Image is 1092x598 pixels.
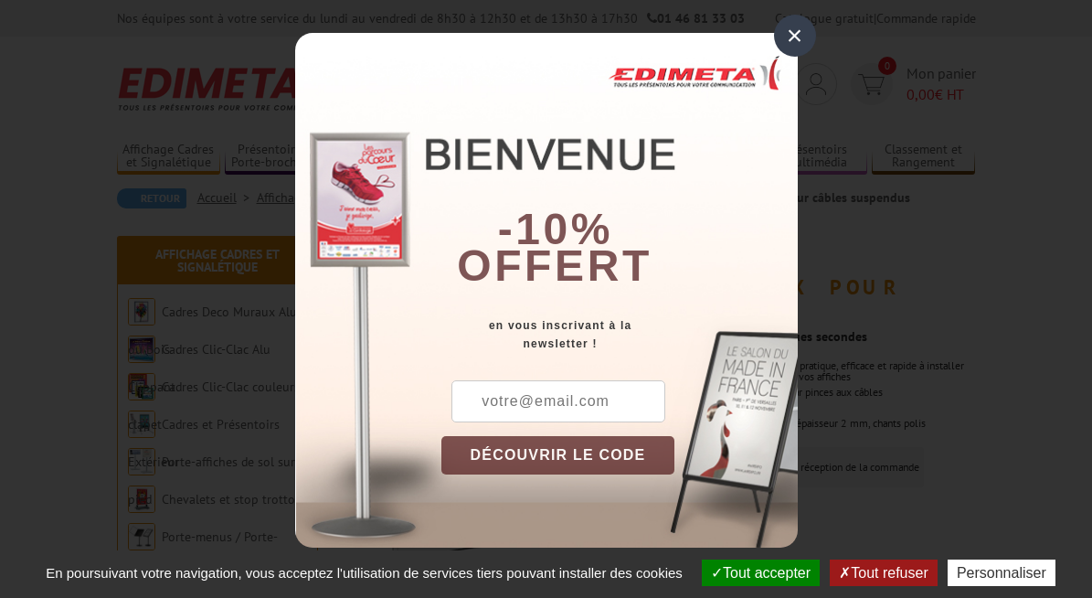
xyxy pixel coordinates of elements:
input: votre@email.com [451,380,665,422]
button: Personnaliser (fenêtre modale) [948,560,1055,586]
b: -10% [498,205,613,253]
span: En poursuivant votre navigation, vous acceptez l'utilisation de services tiers pouvant installer ... [37,565,692,581]
button: Tout refuser [830,560,937,586]
button: Tout accepter [702,560,820,586]
div: en vous inscrivant à la newsletter ! [441,316,798,353]
div: × [774,15,816,57]
button: DÉCOUVRIR LE CODE [441,436,675,475]
font: offert [457,241,652,290]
